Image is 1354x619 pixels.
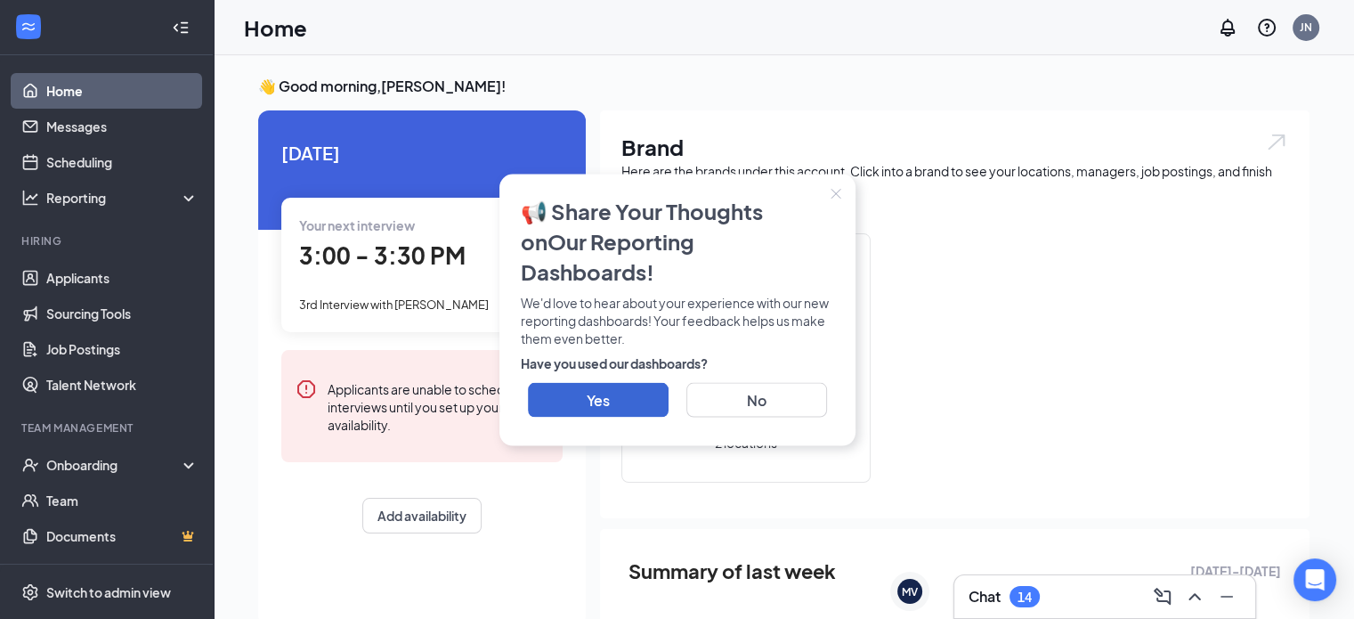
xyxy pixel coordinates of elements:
a: Home [46,73,199,109]
a: DocumentsCrown [46,518,199,554]
a: Job Postings [46,331,199,367]
a: Sourcing Tools [46,296,199,331]
h1: Brand [621,132,1288,162]
svg: ComposeMessage [1152,586,1173,607]
img: open.6027fd2a22e1237b5b06.svg [1265,132,1288,152]
div: Reporting [46,189,199,207]
button: Add availability [362,498,482,533]
div: Open Intercom Messenger [1293,558,1336,601]
span: Summary of last week [628,556,836,587]
svg: Collapse [172,19,190,37]
svg: Notifications [1217,17,1238,38]
span: 3rd Interview with [PERSON_NAME] [299,297,489,312]
a: Team [46,483,199,518]
a: Applicants [46,260,199,296]
svg: Settings [21,583,39,601]
div: Onboarding [46,456,183,474]
svg: Error [296,379,317,400]
div: 14 [1018,590,1032,605]
div: Team Management [21,420,195,436]
span: [DATE] [281,139,563,167]
h1: Home [244,12,307,43]
div: Switch to admin view [46,583,171,601]
svg: WorkstreamLogo [20,18,37,36]
div: JN [1300,20,1312,35]
div: Applicants are unable to schedule interviews until you set up your availability. [328,379,548,434]
h3: Chat [969,587,1001,607]
span: Your next interview [299,217,415,233]
svg: ChevronUp [1184,586,1205,607]
button: ComposeMessage [1148,582,1177,611]
a: Scheduling [46,144,199,180]
h3: 👋 Good morning, [PERSON_NAME] ! [258,77,1309,96]
svg: QuestionInfo [1256,17,1277,38]
span: 3:00 - 3:30 PM [299,240,466,270]
button: ChevronUp [1180,582,1209,611]
div: Here are the brands under this account. Click into a brand to see your locations, managers, job p... [621,162,1288,198]
div: Hiring [21,233,195,248]
span: [DATE] - [DATE] [1190,561,1281,581]
svg: UserCheck [21,456,39,474]
svg: Analysis [21,189,39,207]
a: SurveysCrown [46,554,199,590]
a: Talent Network [46,367,199,403]
div: MV [902,584,918,599]
svg: Minimize [1216,586,1237,607]
a: Messages [46,109,199,144]
button: Minimize [1212,582,1241,611]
